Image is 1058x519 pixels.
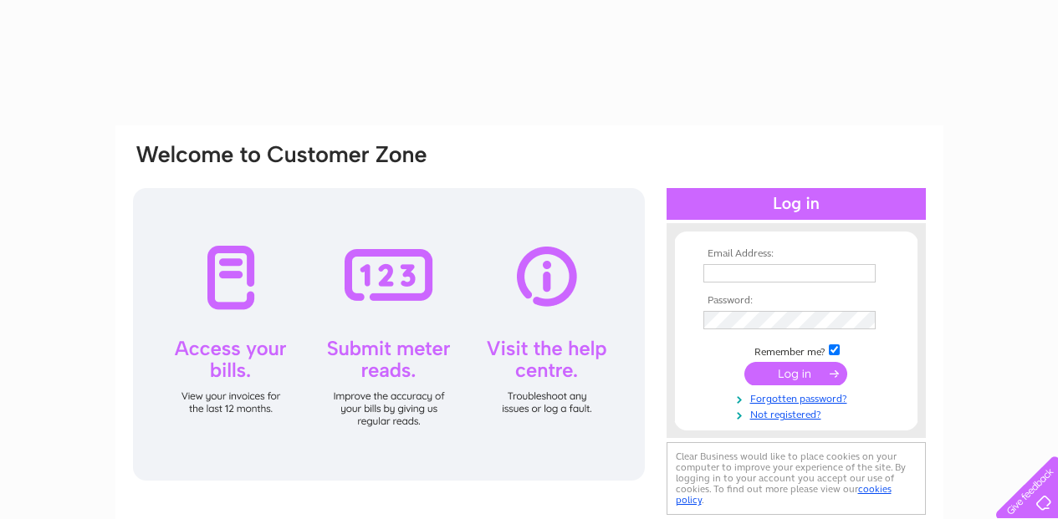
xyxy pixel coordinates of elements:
[744,362,847,385] input: Submit
[703,405,893,421] a: Not registered?
[699,295,893,307] th: Password:
[676,483,892,506] a: cookies policy
[703,389,893,405] a: Forgotten password?
[667,442,926,515] div: Clear Business would like to place cookies on your computer to improve your experience of the sit...
[699,342,893,359] td: Remember me?
[699,248,893,260] th: Email Address:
